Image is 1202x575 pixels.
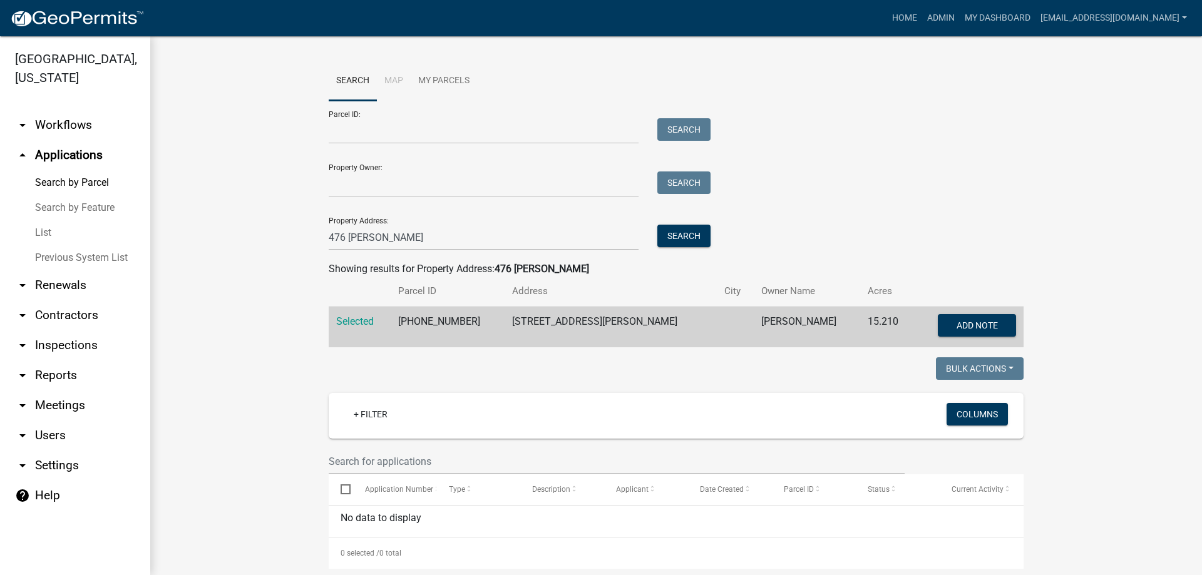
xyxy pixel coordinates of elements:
th: Owner Name [754,277,860,306]
i: arrow_drop_down [15,458,30,473]
datatable-header-cell: Applicant [604,474,688,504]
i: arrow_drop_down [15,118,30,133]
i: arrow_drop_down [15,428,30,443]
datatable-header-cell: Description [520,474,604,504]
th: Acres [860,277,914,306]
div: No data to display [329,506,1024,537]
a: My Parcels [411,61,477,101]
datatable-header-cell: Date Created [688,474,772,504]
span: Application Number [365,485,433,494]
datatable-header-cell: Parcel ID [772,474,856,504]
span: Type [449,485,465,494]
span: Current Activity [952,485,1004,494]
i: arrow_drop_down [15,368,30,383]
span: 0 selected / [341,549,379,557]
i: arrow_drop_down [15,308,30,323]
i: arrow_drop_down [15,338,30,353]
button: Search [657,118,711,141]
i: arrow_drop_down [15,278,30,293]
span: Date Created [700,485,744,494]
span: Status [868,485,890,494]
td: [PERSON_NAME] [754,307,860,348]
a: Search [329,61,377,101]
a: + Filter [344,403,398,425]
div: Showing results for Property Address: [329,262,1024,277]
a: [EMAIL_ADDRESS][DOMAIN_NAME] [1035,6,1192,30]
span: Add Note [956,320,997,330]
div: 0 total [329,537,1024,569]
i: arrow_drop_down [15,398,30,413]
td: 15.210 [860,307,914,348]
th: Address [505,277,717,306]
i: help [15,488,30,503]
button: Add Note [938,314,1016,337]
a: Admin [922,6,960,30]
i: arrow_drop_up [15,148,30,163]
td: [PHONE_NUMBER] [391,307,505,348]
button: Search [657,225,711,247]
button: Search [657,171,711,194]
input: Search for applications [329,449,905,474]
datatable-header-cell: Type [436,474,520,504]
datatable-header-cell: Status [856,474,940,504]
strong: 476 [PERSON_NAME] [495,263,589,275]
a: Selected [336,315,374,327]
span: Parcel ID [784,485,814,494]
a: Home [887,6,922,30]
datatable-header-cell: Select [329,474,352,504]
button: Bulk Actions [936,357,1024,380]
datatable-header-cell: Current Activity [940,474,1024,504]
td: [STREET_ADDRESS][PERSON_NAME] [505,307,717,348]
a: My Dashboard [960,6,1035,30]
th: City [717,277,754,306]
span: Description [532,485,570,494]
button: Columns [947,403,1008,425]
span: Applicant [616,485,649,494]
datatable-header-cell: Application Number [352,474,436,504]
th: Parcel ID [391,277,505,306]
